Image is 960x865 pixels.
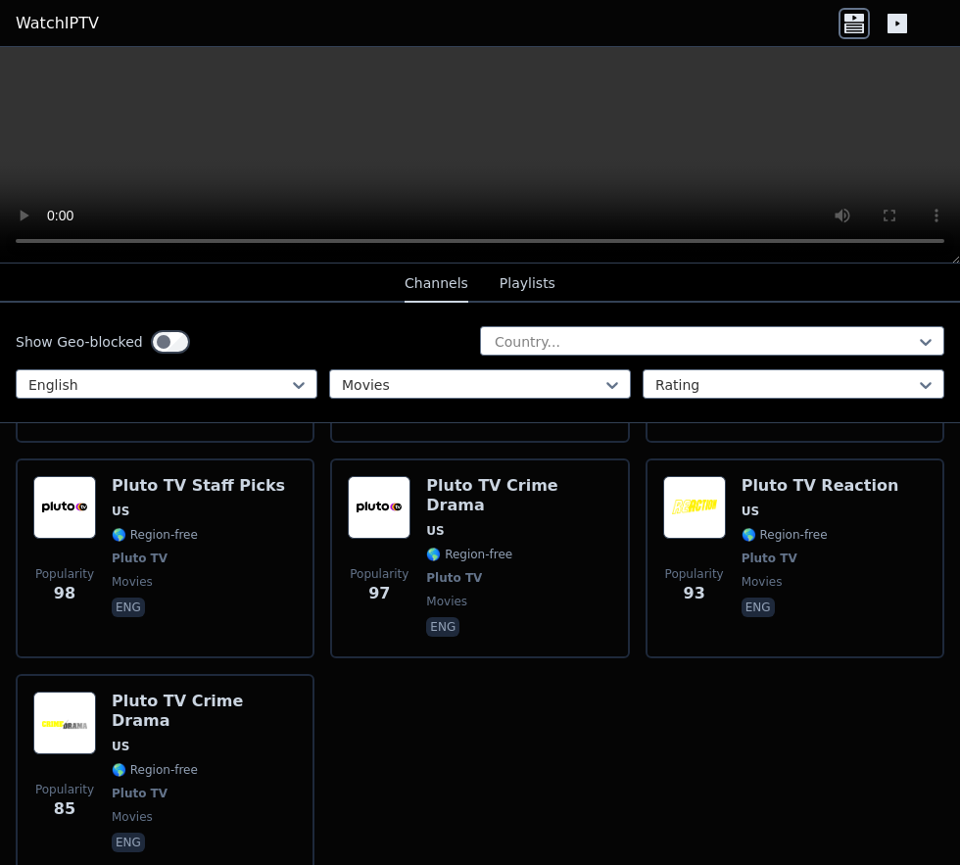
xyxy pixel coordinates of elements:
[368,582,390,605] span: 97
[426,570,482,586] span: Pluto TV
[426,523,444,539] span: US
[112,527,198,543] span: 🌎 Region-free
[742,476,899,496] h6: Pluto TV Reaction
[112,574,153,590] span: movies
[112,504,129,519] span: US
[112,786,168,801] span: Pluto TV
[112,551,168,566] span: Pluto TV
[112,809,153,825] span: movies
[112,739,129,754] span: US
[33,476,96,539] img: Pluto TV Staff Picks
[742,504,759,519] span: US
[742,574,783,590] span: movies
[405,265,468,303] button: Channels
[500,265,555,303] button: Playlists
[112,762,198,778] span: 🌎 Region-free
[54,797,75,821] span: 85
[54,582,75,605] span: 98
[742,551,797,566] span: Pluto TV
[426,547,512,562] span: 🌎 Region-free
[742,598,775,617] p: eng
[35,782,94,797] span: Popularity
[350,566,408,582] span: Popularity
[426,617,459,637] p: eng
[16,12,99,35] a: WatchIPTV
[33,692,96,754] img: Pluto TV Crime Drama
[112,598,145,617] p: eng
[35,566,94,582] span: Popularity
[112,833,145,852] p: eng
[663,476,726,539] img: Pluto TV Reaction
[665,566,724,582] span: Popularity
[348,476,410,539] img: Pluto TV Crime Drama
[112,476,285,496] h6: Pluto TV Staff Picks
[742,527,828,543] span: 🌎 Region-free
[426,594,467,609] span: movies
[426,476,611,515] h6: Pluto TV Crime Drama
[16,332,143,352] label: Show Geo-blocked
[112,692,297,731] h6: Pluto TV Crime Drama
[684,582,705,605] span: 93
